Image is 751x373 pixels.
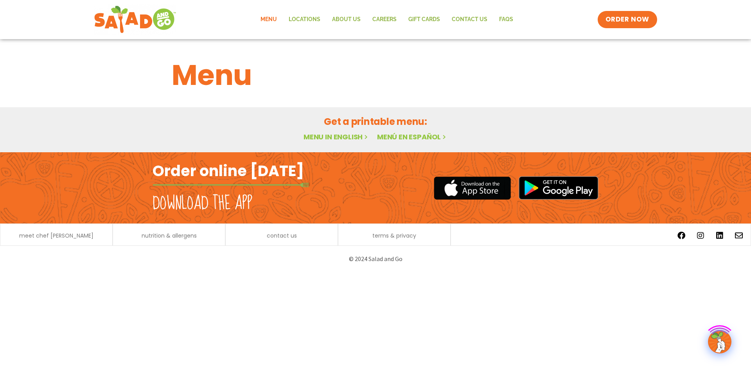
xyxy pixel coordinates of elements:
a: contact us [267,233,297,238]
img: new-SAG-logo-768×292 [94,4,176,35]
img: google_play [519,176,598,200]
a: About Us [326,11,367,29]
img: fork [153,183,309,187]
a: FAQs [493,11,519,29]
a: Menu in English [304,132,369,142]
a: Menu [255,11,283,29]
a: meet chef [PERSON_NAME] [19,233,93,238]
nav: Menu [255,11,519,29]
a: Menú en español [377,132,447,142]
span: ORDER NOW [605,15,649,24]
a: Locations [283,11,326,29]
a: GIFT CARDS [402,11,446,29]
a: Careers [367,11,402,29]
a: nutrition & allergens [142,233,197,238]
a: Contact Us [446,11,493,29]
a: ORDER NOW [598,11,657,28]
a: terms & privacy [372,233,416,238]
p: © 2024 Salad and Go [156,254,595,264]
h2: Get a printable menu: [172,115,579,128]
h2: Order online [DATE] [153,161,304,180]
h1: Menu [172,54,579,96]
img: appstore [434,175,511,201]
h2: Download the app [153,193,252,214]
